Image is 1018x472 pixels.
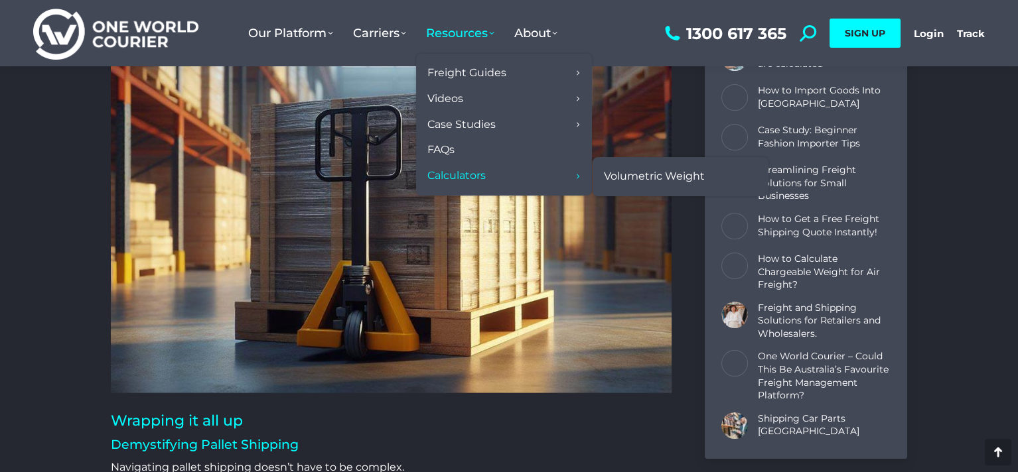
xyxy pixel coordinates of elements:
span: Freight Guides [427,66,506,80]
span: SIGN UP [845,27,885,39]
span: Volumetric Weight [604,170,705,184]
a: Case Studies [423,112,585,138]
a: Post image [721,213,748,239]
a: Volumetric Weight [599,164,762,190]
a: 1300 617 365 [662,25,786,42]
a: One World Courier – Could This Be Australia’s Favourite Freight Management Platform? [758,351,891,402]
h3: Demystifying Pallet Shipping [111,437,672,453]
a: Post image [721,124,748,150]
a: Shipping Car Parts [GEOGRAPHIC_DATA] [758,412,891,438]
span: Carriers [353,26,406,40]
a: About [504,13,567,54]
a: How to Calculate Chargeable Weight for Air Freight? [758,253,891,292]
a: How to Get a Free Freight Shipping Quote Instantly! [758,213,891,239]
a: Post image [721,253,748,279]
a: Freight Guides [423,60,585,86]
a: Post image [721,412,748,439]
a: Calculators [423,163,585,189]
a: Post image [721,84,748,111]
a: Videos [423,86,585,112]
a: How to Import Goods Into [GEOGRAPHIC_DATA] [758,84,891,110]
a: Case Study: Beginner Fashion Importer Tips [758,124,891,150]
a: Post image [721,351,748,377]
img: pallet standing on trolley warehouse close up [111,64,672,393]
h2: Wrapping it all up [111,412,672,431]
span: Case Studies [427,118,496,132]
a: Resources [416,13,504,54]
img: One World Courier [33,7,198,60]
span: Our Platform [248,26,333,40]
a: Post image [721,302,748,328]
a: FAQs [423,137,585,163]
span: Resources [426,26,494,40]
a: Our Platform [238,13,343,54]
span: Calculators [427,169,486,183]
a: Login [914,27,944,40]
a: Carriers [343,13,416,54]
a: Track [957,27,985,40]
a: Streamlining Freight Solutions for Small Businesses [758,164,891,203]
span: Videos [427,92,463,106]
span: FAQs [427,143,455,157]
a: SIGN UP [830,19,901,48]
a: Freight and Shipping Solutions for Retailers and Wholesalers. [758,302,891,341]
span: About [514,26,557,40]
